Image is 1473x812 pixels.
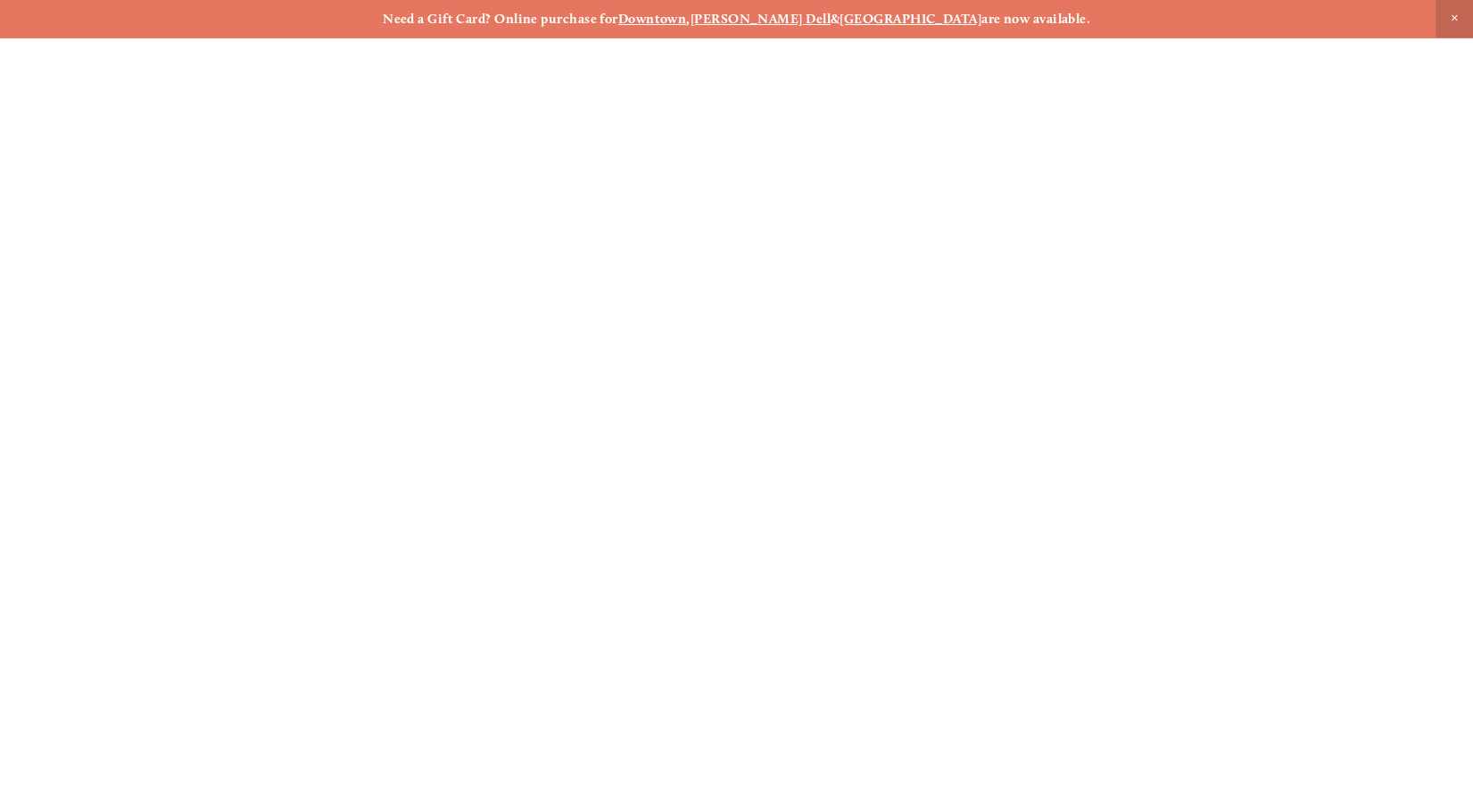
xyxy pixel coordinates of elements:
[618,11,687,27] a: Downtown
[840,11,981,27] a: [GEOGRAPHIC_DATA]
[383,11,618,27] strong: Need a Gift Card? Online purchase for
[686,11,690,27] strong: ,
[831,11,840,27] strong: &
[691,11,831,27] a: [PERSON_NAME] Dell
[981,11,1090,27] strong: are now available.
